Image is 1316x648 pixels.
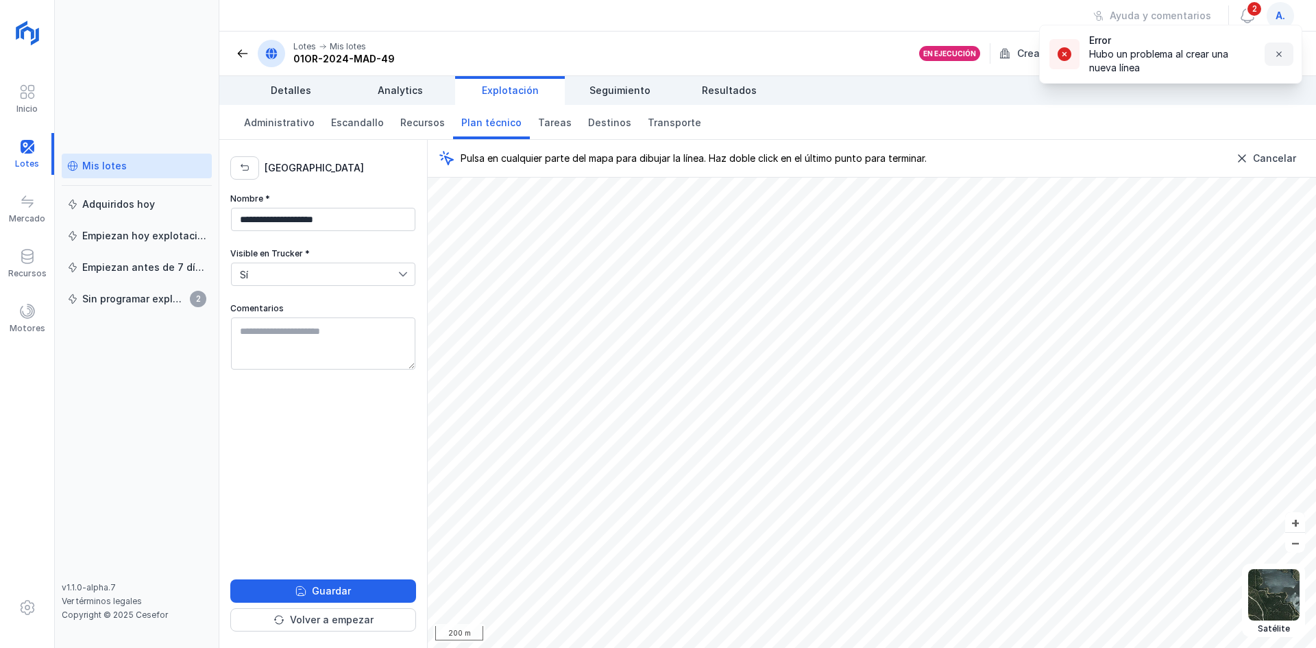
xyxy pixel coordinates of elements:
[236,76,345,105] a: Detalles
[8,268,47,279] div: Recursos
[62,582,212,593] div: v1.1.0-alpha.7
[232,263,398,285] span: Sí
[271,84,311,97] span: Detalles
[16,104,38,115] div: Inicio
[290,613,374,627] div: Volver a empezar
[82,292,186,306] div: Sin programar explotación
[461,152,927,165] span: Pulsa en cualquier parte del mapa para dibujar la línea. Haz doble click en el último punto para ...
[639,105,709,139] a: Transporte
[1089,47,1256,75] div: Hubo un problema al crear una nueva línea
[62,596,142,606] a: Ver términos legales
[190,291,206,307] span: 2
[82,159,127,173] div: Mis lotes
[530,105,580,139] a: Tareas
[1084,4,1220,27] button: Ayuda y comentarios
[10,323,45,334] div: Motores
[378,84,423,97] span: Analytics
[62,287,212,311] a: Sin programar explotación2
[62,154,212,178] a: Mis lotes
[1246,1,1263,17] span: 2
[323,105,392,139] a: Escandallo
[1110,9,1211,23] div: Ayuda y comentarios
[702,84,757,97] span: Resultados
[312,584,351,598] div: Guardar
[1276,9,1285,23] span: a.
[674,76,784,105] a: Resultados
[10,16,45,50] img: logoRight.svg
[244,116,315,130] span: Administrativo
[230,303,284,314] label: Comentarios
[1285,512,1305,532] button: +
[331,116,384,130] span: Escandallo
[330,41,366,52] div: Mis lotes
[1228,147,1305,170] button: Cancelar
[265,161,364,175] div: [GEOGRAPHIC_DATA]
[565,76,674,105] a: Seguimiento
[400,116,445,130] span: Recursos
[293,52,395,66] div: 01OR-2024-MAD-49
[589,84,650,97] span: Seguimiento
[1248,623,1300,634] div: Satélite
[1089,34,1256,47] div: Error
[1253,152,1296,165] div: Cancelar
[62,192,212,217] a: Adquiridos hoy
[230,248,310,259] label: Visible en Trucker *
[1285,533,1305,553] button: –
[999,43,1162,64] div: Creado por tu organización
[62,255,212,280] a: Empiezan antes de 7 días
[82,229,206,243] div: Empiezan hoy explotación
[392,105,453,139] a: Recursos
[1248,569,1300,621] img: satellite.webp
[455,76,565,105] a: Explotación
[648,116,701,130] span: Transporte
[82,261,206,274] div: Empiezan antes de 7 días
[293,41,316,52] div: Lotes
[9,213,45,224] div: Mercado
[230,193,270,204] label: Nombre *
[236,105,323,139] a: Administrativo
[230,579,416,603] button: Guardar
[923,49,976,58] div: En ejecución
[482,84,539,97] span: Explotación
[580,105,639,139] a: Destinos
[345,76,455,105] a: Analytics
[538,116,572,130] span: Tareas
[62,610,212,621] div: Copyright © 2025 Cesefor
[82,197,155,211] div: Adquiridos hoy
[453,105,530,139] a: Plan técnico
[62,224,212,248] a: Empiezan hoy explotación
[230,608,416,632] button: Volver a empezar
[588,116,631,130] span: Destinos
[461,116,522,130] span: Plan técnico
